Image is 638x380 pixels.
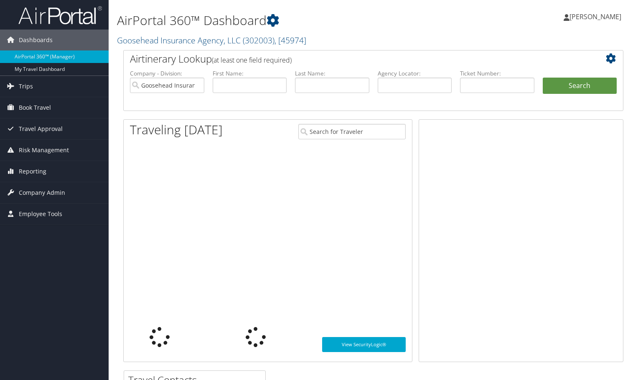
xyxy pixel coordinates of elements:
span: Trips [19,76,33,97]
span: , [ 45974 ] [275,35,306,46]
label: Company - Division: [130,69,204,78]
h2: Airtinerary Lookup [130,52,575,66]
span: (at least one field required) [212,55,292,65]
label: Last Name: [295,69,369,78]
span: Company Admin [19,182,65,203]
span: Book Travel [19,97,51,118]
label: Ticket Number: [460,69,534,78]
a: Goosehead Insurance Agency, LLC [117,35,306,46]
a: [PERSON_NAME] [564,4,630,29]
h1: Traveling [DATE] [130,121,223,138]
h1: AirPortal 360™ Dashboard [117,12,459,29]
img: airportal-logo.png [18,5,102,25]
span: [PERSON_NAME] [569,12,621,21]
span: ( 302003 ) [243,35,275,46]
label: First Name: [213,69,287,78]
span: Reporting [19,161,46,182]
input: Search for Traveler [298,124,406,139]
button: Search [543,78,617,94]
span: Dashboards [19,30,53,50]
label: Agency Locator: [378,69,452,78]
span: Risk Management [19,140,69,161]
a: View SecurityLogic® [322,337,406,352]
span: Employee Tools [19,204,62,224]
span: Travel Approval [19,118,63,139]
